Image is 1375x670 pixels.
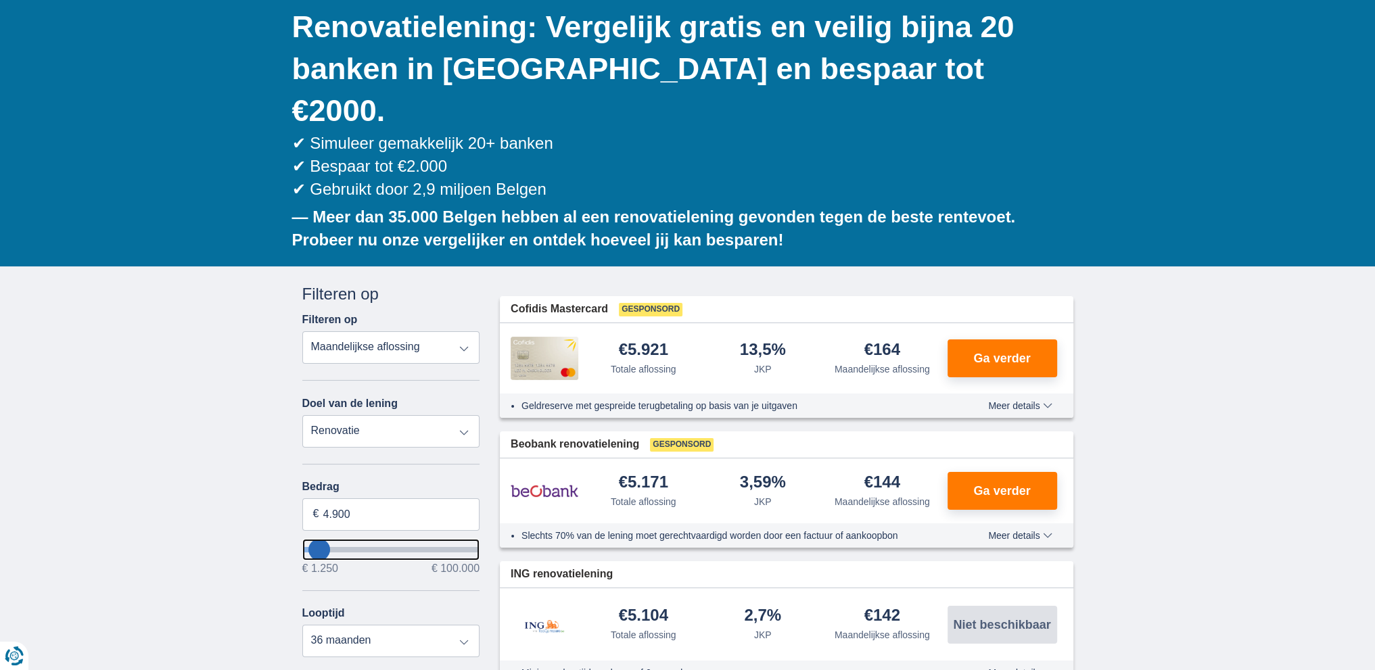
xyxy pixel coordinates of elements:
[864,474,900,492] div: €144
[511,437,639,452] span: Beobank renovatielening
[313,506,319,522] span: €
[835,628,930,642] div: Maandelijkse aflossing
[740,341,786,360] div: 13,5%
[611,362,676,376] div: Totale aflossing
[302,563,338,574] span: € 1.250
[611,495,676,508] div: Totale aflossing
[948,472,1057,510] button: Ga verder
[744,607,781,625] div: 2,7%
[302,547,480,552] input: wantToBorrow
[973,485,1030,497] span: Ga verder
[740,474,786,492] div: 3,59%
[754,362,772,376] div: JKP
[619,341,668,360] div: €5.921
[619,303,682,316] span: Gesponsord
[864,341,900,360] div: €164
[948,606,1057,644] button: Niet beschikbaar
[988,401,1052,410] span: Meer details
[511,337,578,380] img: product.pl.alt Cofidis CC
[835,362,930,376] div: Maandelijkse aflossing
[511,474,578,508] img: product.pl.alt Beobank
[973,352,1030,364] span: Ga verder
[511,602,578,647] img: product.pl.alt ING
[521,529,939,542] li: Slechts 70% van de lening moet gerechtvaardigd worden door een factuur of aankoopbon
[302,398,398,410] label: Doel van de lening
[864,607,900,625] div: €142
[978,530,1062,541] button: Meer details
[650,438,714,452] span: Gesponsord
[292,132,1073,201] div: ✔ Simuleer gemakkelijk 20+ banken ✔ Bespaar tot €2.000 ✔ Gebruikt door 2,9 miljoen Belgen
[619,607,668,625] div: €5.104
[754,628,772,642] div: JKP
[511,302,608,317] span: Cofidis Mastercard
[302,314,358,326] label: Filteren op
[988,531,1052,540] span: Meer details
[754,495,772,508] div: JKP
[432,563,480,574] span: € 100.000
[619,474,668,492] div: €5.171
[511,567,613,582] span: ING renovatielening
[302,481,480,493] label: Bedrag
[292,6,1073,132] h1: Renovatielening: Vergelijk gratis en veilig bijna 20 banken in [GEOGRAPHIC_DATA] en bespaar tot €...
[292,208,1016,249] b: — Meer dan 35.000 Belgen hebben al een renovatielening gevonden tegen de beste rentevoet. Probeer...
[521,399,939,412] li: Geldreserve met gespreide terugbetaling op basis van je uitgaven
[835,495,930,508] div: Maandelijkse aflossing
[948,339,1057,377] button: Ga verder
[302,283,480,306] div: Filteren op
[611,628,676,642] div: Totale aflossing
[978,400,1062,411] button: Meer details
[302,607,345,619] label: Looptijd
[953,619,1050,631] span: Niet beschikbaar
